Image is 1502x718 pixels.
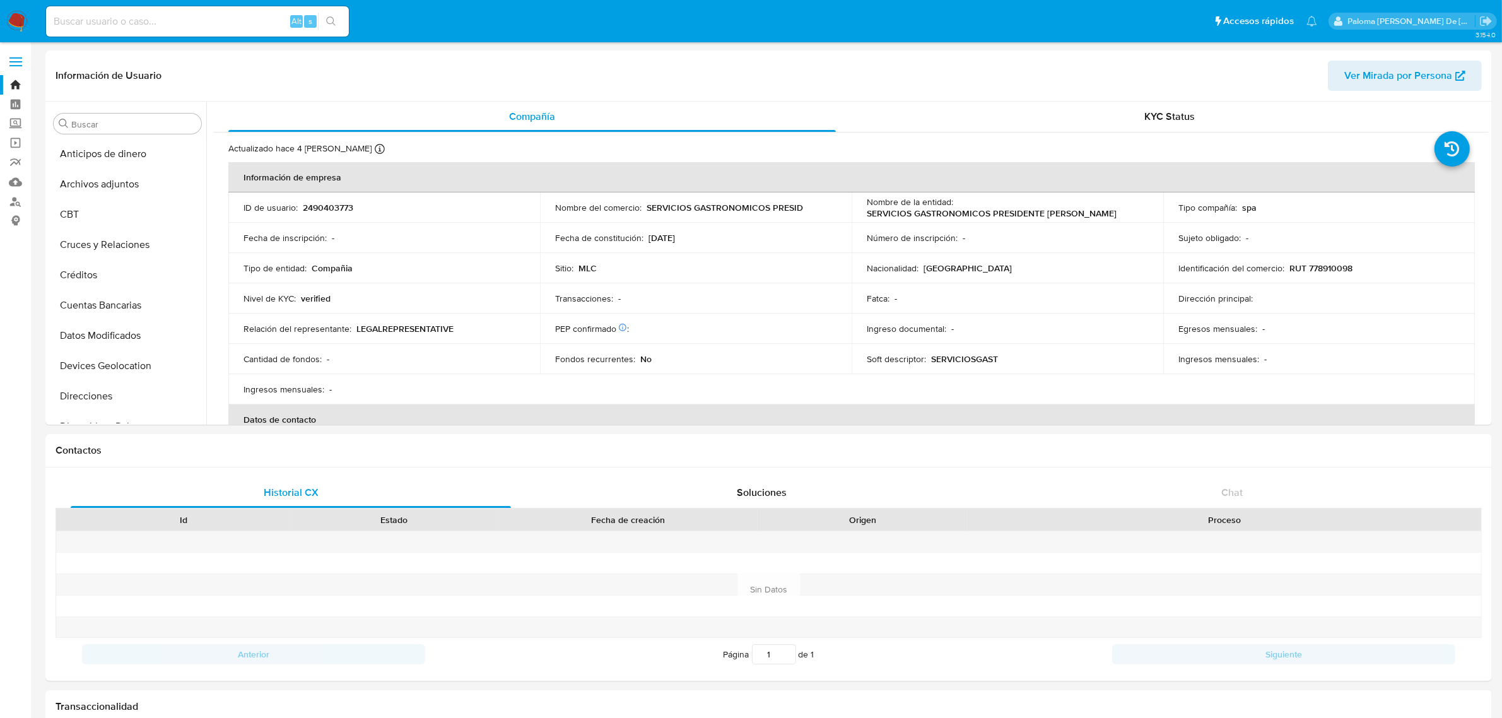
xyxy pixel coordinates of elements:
[1223,15,1294,28] span: Accesos rápidos
[555,232,643,244] p: Fecha de constitución :
[648,232,675,244] p: [DATE]
[1178,293,1253,304] p: Dirección principal :
[1306,16,1317,26] a: Notificaciones
[49,230,206,260] button: Cruces y Relaciones
[867,353,926,365] p: Soft descriptor :
[1145,109,1195,124] span: KYC Status
[1289,262,1352,274] p: RUT 778910098
[977,514,1472,526] div: Proceso
[555,323,629,334] p: PEP confirmado :
[811,648,814,661] span: 1
[49,321,206,351] button: Datos Modificados
[243,323,351,334] p: Relación del representante :
[766,514,959,526] div: Origen
[327,353,329,365] p: -
[867,323,946,334] p: Ingreso documental :
[243,232,327,244] p: Fecha de inscripción :
[1344,61,1452,91] span: Ver Mirada por Persona
[46,13,349,30] input: Buscar usuario o caso...
[49,139,206,169] button: Anticipos de dinero
[297,514,490,526] div: Estado
[924,262,1012,274] p: [GEOGRAPHIC_DATA]
[1264,353,1267,365] p: -
[555,293,613,304] p: Transacciones :
[49,290,206,321] button: Cuentas Bancarias
[555,353,635,365] p: Fondos recurrentes :
[49,411,206,442] button: Dispositivos Point
[49,351,206,381] button: Devices Geolocation
[49,260,206,290] button: Créditos
[1242,202,1257,213] p: spa
[1112,644,1455,664] button: Siguiente
[509,109,555,124] span: Compañía
[618,293,621,304] p: -
[931,353,998,365] p: SERVICIOSGAST
[555,202,642,213] p: Nombre del comercio :
[895,293,897,304] p: -
[1178,353,1259,365] p: Ingresos mensuales :
[56,700,1482,713] h1: Transaccionalidad
[1479,15,1493,28] a: Salir
[737,485,787,500] span: Soluciones
[329,384,332,395] p: -
[228,162,1475,192] th: Información de empresa
[318,13,344,30] button: search-icon
[1178,323,1257,334] p: Egresos mensuales :
[1221,485,1243,500] span: Chat
[291,15,302,27] span: Alt
[243,262,307,274] p: Tipo de entidad :
[508,514,749,526] div: Fecha de creación
[332,232,334,244] p: -
[228,404,1475,435] th: Datos de contacto
[724,644,814,664] span: Página de
[56,69,161,82] h1: Información de Usuario
[867,208,1117,219] p: SERVICIOS GASTRONOMICOS PRESIDENTE [PERSON_NAME]
[59,119,69,129] button: Buscar
[308,15,312,27] span: s
[951,323,954,334] p: -
[82,644,425,664] button: Anterior
[49,199,206,230] button: CBT
[49,381,206,411] button: Direcciones
[867,293,889,304] p: Fatca :
[301,293,331,304] p: verified
[1178,232,1241,244] p: Sujeto obligado :
[312,262,353,274] p: Compañia
[49,169,206,199] button: Archivos adjuntos
[356,323,454,334] p: LEGALREPRESENTATIVE
[1246,232,1248,244] p: -
[1178,202,1237,213] p: Tipo compañía :
[1328,61,1482,91] button: Ver Mirada por Persona
[1348,15,1476,27] p: paloma.falcondesoto@mercadolibre.cl
[243,353,322,365] p: Cantidad de fondos :
[228,143,372,155] p: Actualizado hace 4 [PERSON_NAME]
[243,202,298,213] p: ID de usuario :
[243,293,296,304] p: Nivel de KYC :
[264,485,319,500] span: Historial CX
[867,196,953,208] p: Nombre de la entidad :
[963,232,965,244] p: -
[647,202,803,213] p: SERVICIOS GASTRONOMICOS PRESID
[71,119,196,130] input: Buscar
[578,262,597,274] p: MLC
[303,202,353,213] p: 2490403773
[1178,262,1284,274] p: Identificación del comercio :
[867,262,918,274] p: Nacionalidad :
[1262,323,1265,334] p: -
[555,262,573,274] p: Sitio :
[640,353,652,365] p: No
[867,232,958,244] p: Número de inscripción :
[56,444,1482,457] h1: Contactos
[87,514,279,526] div: Id
[243,384,324,395] p: Ingresos mensuales :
